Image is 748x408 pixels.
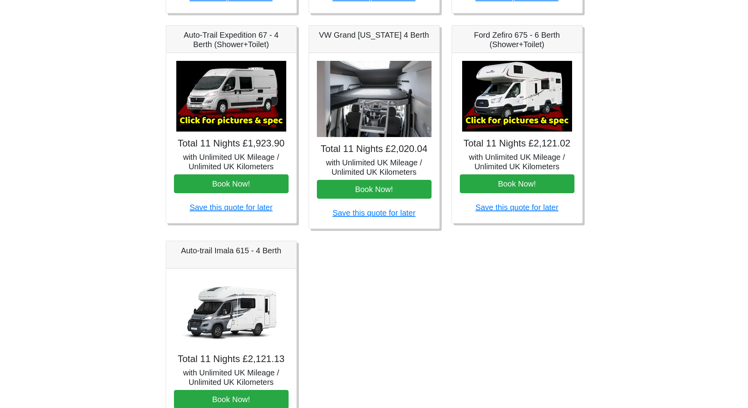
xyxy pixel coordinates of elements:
h4: Total 11 Nights £2,020.04 [317,143,432,155]
a: Save this quote for later [476,203,558,212]
button: Book Now! [174,174,289,193]
h5: Auto-trail Imala 615 - 4 Berth [174,246,289,255]
h4: Total 11 Nights £2,121.13 [174,353,289,365]
h5: with Unlimited UK Mileage / Unlimited UK Kilometers [174,368,289,387]
h5: Ford Zefiro 675 - 6 Berth (Shower+Toilet) [460,30,574,49]
h5: with Unlimited UK Mileage / Unlimited UK Kilometers [174,152,289,171]
button: Book Now! [460,174,574,193]
h5: with Unlimited UK Mileage / Unlimited UK Kilometers [317,158,432,177]
h4: Total 11 Nights £2,121.02 [460,138,574,149]
img: VW Grand California 4 Berth [317,61,432,137]
img: Auto-Trail Expedition 67 - 4 Berth (Shower+Toilet) [176,61,286,132]
a: Save this quote for later [190,203,272,212]
img: Auto-trail Imala 615 - 4 Berth [176,276,286,347]
h5: VW Grand [US_STATE] 4 Berth [317,30,432,40]
h5: with Unlimited UK Mileage / Unlimited UK Kilometers [460,152,574,171]
a: Save this quote for later [333,209,415,217]
h5: Auto-Trail Expedition 67 - 4 Berth (Shower+Toilet) [174,30,289,49]
h4: Total 11 Nights £1,923.90 [174,138,289,149]
button: Book Now! [317,180,432,199]
img: Ford Zefiro 675 - 6 Berth (Shower+Toilet) [462,61,572,132]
